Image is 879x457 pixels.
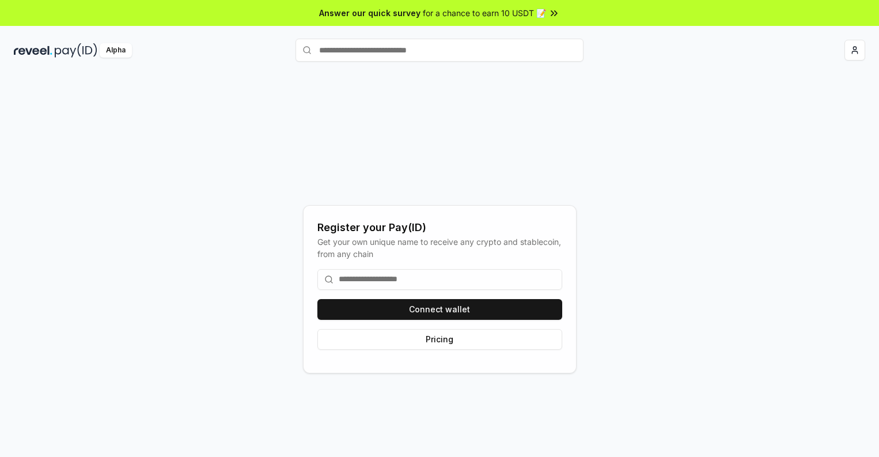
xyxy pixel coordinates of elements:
img: reveel_dark [14,43,52,58]
span: Answer our quick survey [319,7,420,19]
button: Pricing [317,329,562,350]
div: Register your Pay(ID) [317,220,562,236]
div: Alpha [100,43,132,58]
img: pay_id [55,43,97,58]
div: Get your own unique name to receive any crypto and stablecoin, from any chain [317,236,562,260]
span: for a chance to earn 10 USDT 📝 [423,7,546,19]
button: Connect wallet [317,299,562,320]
